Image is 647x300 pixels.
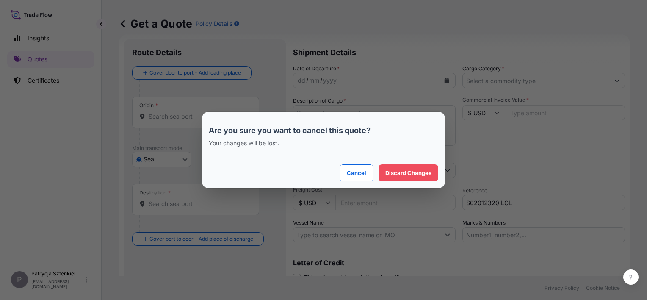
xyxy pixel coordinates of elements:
[385,169,431,177] p: Discard Changes
[209,125,438,136] p: Are you sure you want to cancel this quote?
[347,169,366,177] p: Cancel
[379,164,438,181] button: Discard Changes
[340,164,373,181] button: Cancel
[209,139,438,147] p: Your changes will be lost.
